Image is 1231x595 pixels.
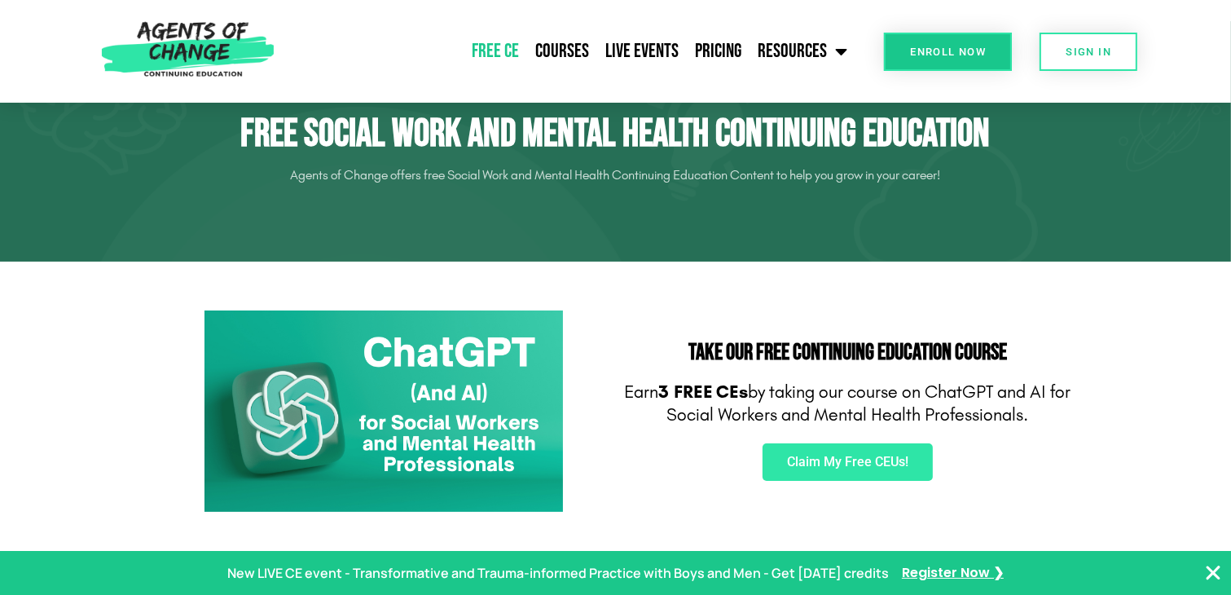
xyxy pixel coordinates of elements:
[1066,46,1111,57] span: SIGN IN
[1203,563,1223,583] button: Close Banner
[227,562,889,585] p: New LIVE CE event - Transformative and Trauma-informed Practice with Boys and Men - Get [DATE] cr...
[910,46,986,57] span: Enroll Now
[884,33,1012,71] a: Enroll Now
[160,111,1072,158] h1: Free Social Work and Mental Health Continuing Education
[624,381,1072,427] p: Earn by taking our course on ChatGPT and AI for Social Workers and Mental Health Professionals.
[750,31,855,72] a: Resources
[464,31,527,72] a: Free CE
[282,31,856,72] nav: Menu
[787,456,908,469] span: Claim My Free CEUs!
[160,162,1072,188] p: Agents of Change offers free Social Work and Mental Health Continuing Education Content to help y...
[763,443,933,481] a: Claim My Free CEUs!
[1040,33,1137,71] a: SIGN IN
[527,31,597,72] a: Courses
[624,342,1072,364] h2: Take Our FREE Continuing Education Course
[659,381,749,403] b: 3 FREE CEs
[687,31,750,72] a: Pricing
[902,562,1004,585] a: Register Now ❯
[597,31,687,72] a: Live Events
